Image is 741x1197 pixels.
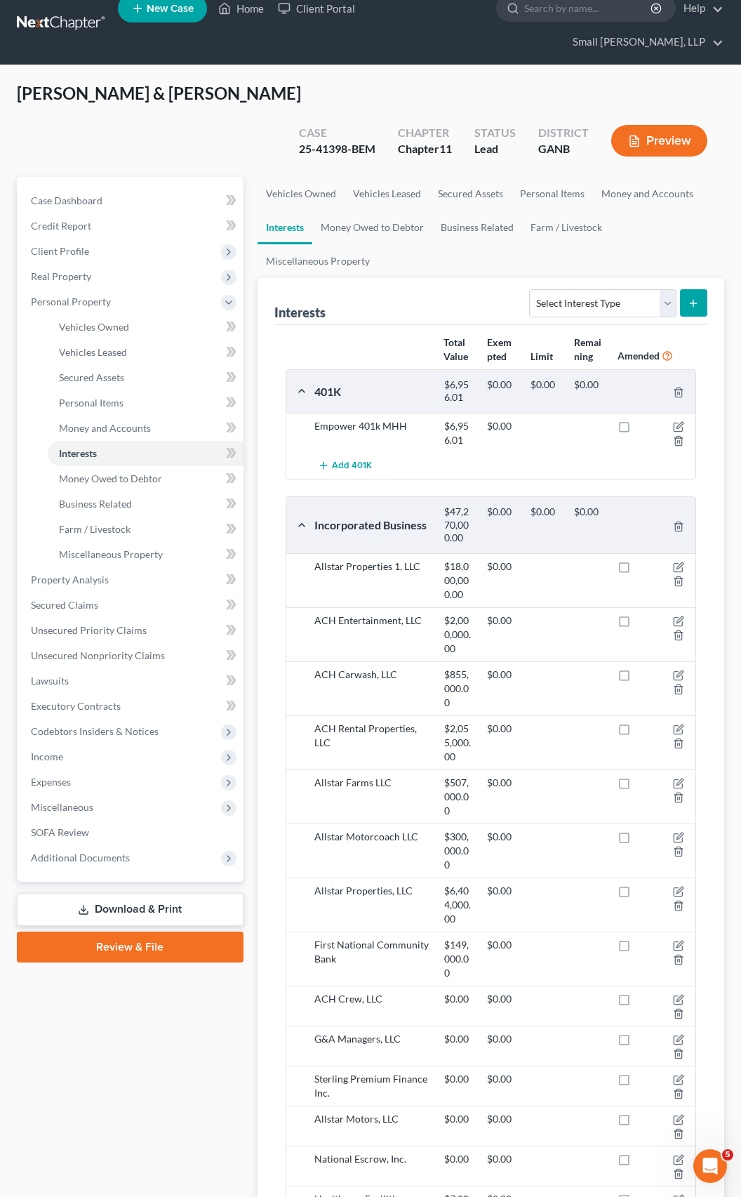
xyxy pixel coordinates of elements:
[59,523,131,535] span: Farm / Livestock
[258,211,312,244] a: Interests
[480,830,523,872] div: $0.00
[31,245,89,257] span: Client Profile
[307,938,437,980] div: First National Community Bank
[437,668,481,710] div: $855,000.00
[48,315,243,340] a: Vehicles Owned
[307,419,437,447] div: Empower 401k MHH
[567,378,610,404] div: $0.00
[437,830,481,872] div: $300,000.00
[48,416,243,441] a: Money and Accounts
[307,884,437,926] div: Allstar Properties, LLC
[48,491,243,517] a: Business Related
[312,211,432,244] a: Money Owed to Debtor
[59,346,127,358] span: Vehicles Leased
[307,1152,437,1180] div: National Escrow, Inc.
[48,390,243,416] a: Personal Items
[31,826,89,838] span: SOFA Review
[480,1032,523,1046] div: $0.00
[567,505,610,545] div: $0.00
[20,618,243,643] a: Unsecured Priority Claims
[538,141,589,157] div: GANB
[480,722,523,764] div: $0.00
[307,992,437,1020] div: ACH Crew, LLC
[31,852,130,864] span: Additional Documents
[307,517,437,532] div: Incorporated Business
[17,932,243,963] a: Review & File
[20,188,243,213] a: Case Dashboard
[611,125,707,157] button: Preview
[31,700,121,712] span: Executory Contracts
[20,668,243,694] a: Lawsuits
[258,244,378,278] a: Miscellaneous Property
[31,270,91,282] span: Real Property
[48,517,243,542] a: Farm / Livestock
[437,378,481,404] div: $6,956.01
[437,722,481,764] div: $2,055,000.00
[48,441,243,466] a: Interests
[31,574,109,586] span: Property Analysis
[307,560,437,602] div: Allstar Properties 1, LLC
[20,820,243,845] a: SOFA Review
[443,336,468,362] strong: Total Value
[474,141,516,157] div: Lead
[307,614,437,656] div: ACH Entertainment, LLC
[693,1149,727,1183] iframe: Intercom live chat
[480,938,523,980] div: $0.00
[17,893,243,926] a: Download & Print
[20,694,243,719] a: Executory Contracts
[480,992,523,1006] div: $0.00
[59,422,151,434] span: Money and Accounts
[566,29,723,55] a: Small [PERSON_NAME], LLP
[480,1072,523,1086] div: $0.00
[480,419,523,447] div: $0.00
[307,1072,437,1100] div: Sterling Premium Finance Inc.
[437,614,481,656] div: $2,000,000.00
[31,649,165,661] span: Unsecured Nonpriority Claims
[437,938,481,980] div: $149,000.00
[480,505,523,545] div: $0.00
[299,125,375,141] div: Case
[574,336,601,362] strong: Remaining
[17,83,301,103] span: [PERSON_NAME] & [PERSON_NAME]
[31,675,69,687] span: Lawsuits
[345,177,429,211] a: Vehicles Leased
[480,614,523,656] div: $0.00
[31,801,93,813] span: Miscellaneous
[307,776,437,818] div: Allstar Farms LLC
[31,296,111,307] span: Personal Property
[437,992,481,1006] div: $0.00
[147,4,194,14] span: New Case
[480,560,523,602] div: $0.00
[530,350,553,362] strong: Limit
[512,177,593,211] a: Personal Items
[538,125,589,141] div: District
[617,350,660,362] strong: Amended
[59,447,97,459] span: Interests
[593,177,702,211] a: Money and Accounts
[429,177,512,211] a: Secured Assets
[307,1112,437,1140] div: Allstar Motors, LLC
[480,1152,523,1166] div: $0.00
[314,453,376,479] button: Add 401K
[437,884,481,926] div: $6,404,000.00
[480,668,523,710] div: $0.00
[48,466,243,491] a: Money Owed to Debtor
[480,884,523,926] div: $0.00
[523,505,567,545] div: $0.00
[59,371,124,383] span: Secured Assets
[437,419,481,447] div: $6,956.01
[437,1112,481,1126] div: $0.00
[59,548,163,560] span: Miscellaneous Property
[522,211,610,244] a: Farm / Livestock
[437,1152,481,1166] div: $0.00
[59,472,162,484] span: Money Owed to Debtor
[480,1112,523,1126] div: $0.00
[31,194,102,206] span: Case Dashboard
[439,142,452,155] span: 11
[398,125,452,141] div: Chapter
[474,125,516,141] div: Status
[437,505,481,545] div: $47,270,000.00
[523,378,567,404] div: $0.00
[722,1149,733,1160] span: 5
[307,668,437,710] div: ACH Carwash, LLC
